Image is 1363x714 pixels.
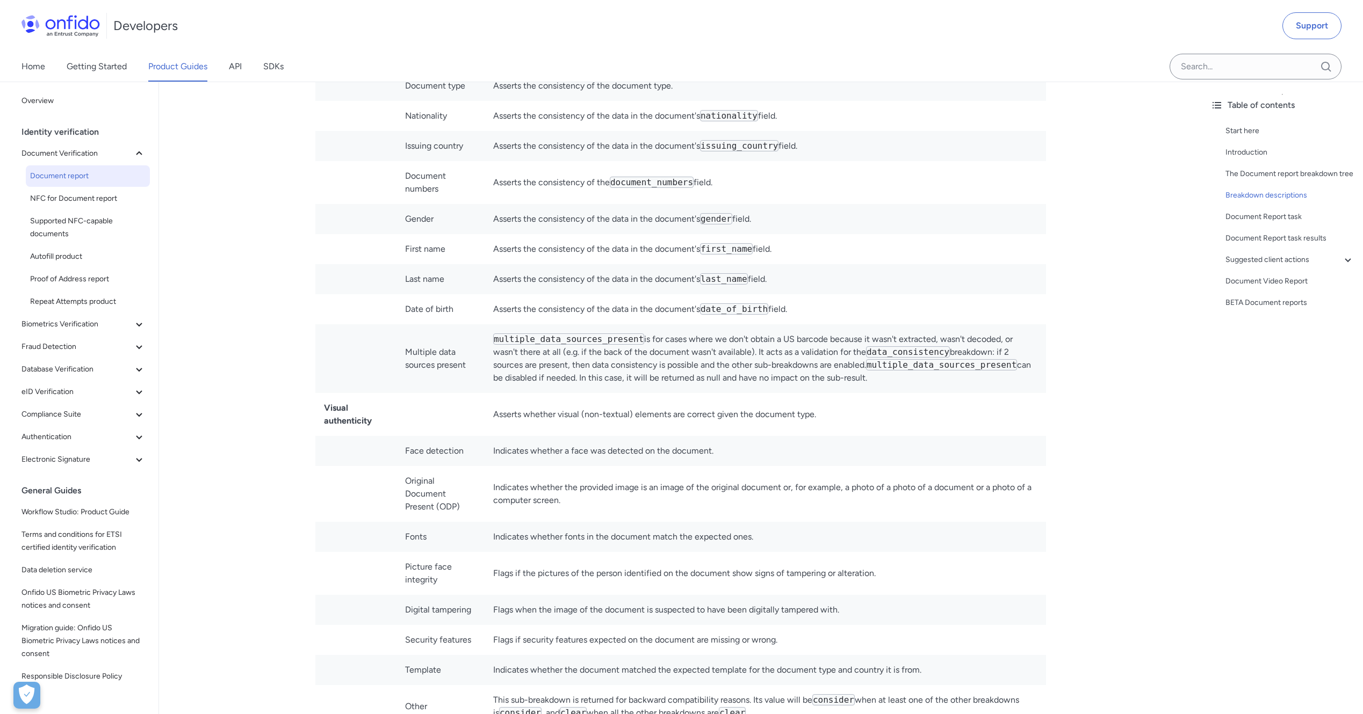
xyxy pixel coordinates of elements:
[17,359,150,380] button: Database Verification
[396,161,485,204] td: Document numbers
[67,52,127,82] a: Getting Started
[396,294,485,324] td: Date of birth
[21,453,133,466] span: Electronic Signature
[21,318,133,331] span: Biometrics Verification
[1225,189,1354,202] a: Breakdown descriptions
[396,466,485,522] td: Original Document Present (ODP)
[17,666,150,687] a: Responsible Disclosure Policy
[700,213,732,224] code: gender
[396,595,485,625] td: Digital tampering
[485,522,1046,552] td: Indicates whether fonts in the document match the expected ones.
[1225,125,1354,137] a: Start here
[229,52,242,82] a: API
[1225,253,1354,266] div: Suggested client actions
[30,170,146,183] span: Document report
[485,101,1046,131] td: Asserts the consistency of the data in the document's field.
[396,101,485,131] td: Nationality
[485,161,1046,204] td: Asserts the consistency of the field.
[17,143,150,164] button: Document Verification
[485,234,1046,264] td: Asserts the consistency of the data in the document's field.
[21,147,133,160] span: Document Verification
[17,524,150,558] a: Terms and conditions for ETSI certified identity verification
[17,404,150,425] button: Compliance Suite
[30,273,146,286] span: Proof of Address report
[396,552,485,595] td: Picture face integrity
[396,436,485,466] td: Face detection
[17,617,150,665] a: Migration guide: Onfido US Biometric Privacy Laws notices and consent
[396,204,485,234] td: Gender
[485,655,1046,685] td: Indicates whether the document matched the expected template for the document type and country it...
[485,436,1046,466] td: Indicates whether a face was detected on the document.
[1282,12,1342,39] a: Support
[396,264,485,294] td: Last name
[700,140,779,151] code: issuing_country
[21,670,146,683] span: Responsible Disclosure Policy
[485,324,1046,393] td: is for cases where we don't obtain a US barcode because it wasn't extracted, wasn't decoded, or w...
[21,363,133,376] span: Database Verification
[485,552,1046,595] td: Flags if the pictures of the person identified on the document show signs of tampering or alterat...
[17,559,150,581] a: Data deletion service
[1225,210,1354,223] a: Document Report task
[610,177,694,188] code: document_numbers
[30,295,146,308] span: Repeat Attempts product
[1225,232,1354,245] a: Document Report task results
[21,431,133,443] span: Authentication
[700,243,753,254] code: first_name
[17,314,150,335] button: Biometrics Verification
[396,655,485,685] td: Template
[21,480,154,501] div: General Guides
[17,501,150,523] a: Workflow Studio: Product Guide
[396,131,485,161] td: Issuing country
[396,324,485,393] td: Multiple data sources present
[21,121,154,143] div: Identity verification
[30,192,146,205] span: NFC for Document report
[396,234,485,264] td: First name
[21,506,146,519] span: Workflow Studio: Product Guide
[396,71,485,101] td: Document type
[866,359,1017,370] code: multiple_data_sources_present
[21,622,146,660] span: Migration guide: Onfido US Biometric Privacy Laws notices and consent
[866,346,950,358] code: data_consistency
[21,15,100,37] img: Onfido Logo
[1225,167,1354,180] a: The Document report breakdown tree
[21,52,45,82] a: Home
[21,586,146,612] span: Onfido US Biometric Privacy Laws notices and consent
[17,582,150,616] a: Onfido US Biometric Privacy Laws notices and consent
[485,294,1046,324] td: Asserts the consistency of the data in the document's field.
[1170,54,1342,79] input: Onfido search input field
[485,393,1046,436] td: Asserts whether visual (non-textual) elements are correct given the document type.
[17,336,150,358] button: Fraud Detection
[148,52,207,82] a: Product Guides
[485,131,1046,161] td: Asserts the consistency of the data in the document's field.
[26,246,150,267] a: Autofill product
[30,250,146,263] span: Autofill product
[17,90,150,112] a: Overview
[17,426,150,448] button: Authentication
[485,71,1046,101] td: Asserts the consistency of the document type.
[485,466,1046,522] td: Indicates whether the provided image is an image of the original document or, for example, a phot...
[1225,275,1354,288] div: Document Video Report
[26,165,150,187] a: Document report
[700,303,768,315] code: date_of_birth
[26,188,150,209] a: NFC for Document report
[30,215,146,241] span: Supported NFC-capable documents
[26,291,150,312] a: Repeat Attempts product
[1210,99,1354,112] div: Table of contents
[1225,146,1354,159] a: Introduction
[113,17,178,34] h1: Developers
[21,94,146,107] span: Overview
[21,340,133,353] span: Fraud Detection
[26,268,150,290] a: Proof of Address report
[1225,296,1354,309] a: BETA Document reports
[21,528,146,554] span: Terms and conditions for ETSI certified identity verification
[21,408,133,421] span: Compliance Suite
[21,564,146,577] span: Data deletion service
[700,273,748,285] code: last_name
[21,385,133,398] span: eID Verification
[13,682,40,709] div: Cookie Preferences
